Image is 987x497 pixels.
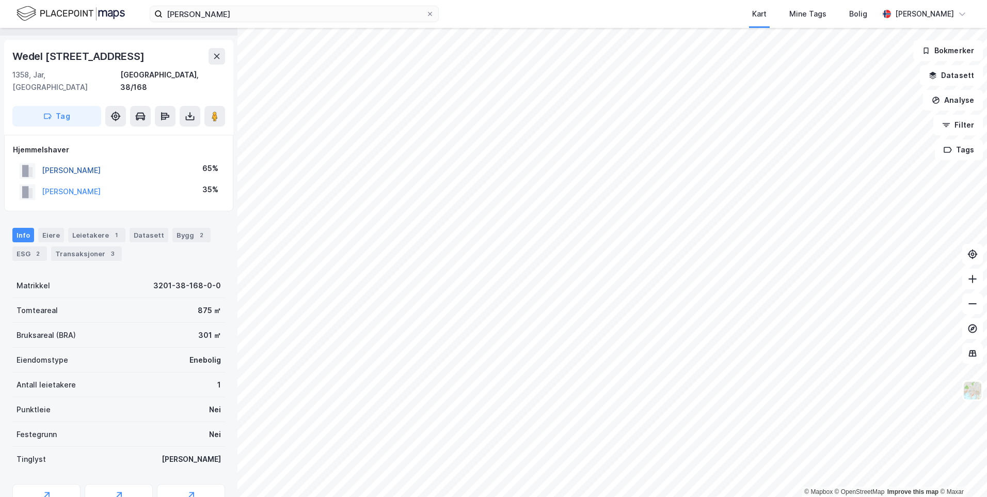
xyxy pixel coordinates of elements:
div: Eiendomstype [17,354,68,366]
div: Tinglyst [17,453,46,465]
div: Bygg [172,228,211,242]
button: Datasett [920,65,983,86]
div: Nei [209,428,221,441]
div: [PERSON_NAME] [895,8,954,20]
button: Analyse [923,90,983,111]
button: Filter [933,115,983,135]
div: Eiere [38,228,64,242]
a: Mapbox [804,488,833,495]
iframe: Chat Widget [935,447,987,497]
input: Søk på adresse, matrikkel, gårdeiere, leietakere eller personer [163,6,426,22]
button: Tag [12,106,101,127]
button: Bokmerker [913,40,983,61]
div: 2 [196,230,206,240]
div: 2 [33,248,43,259]
div: 1 [217,379,221,391]
div: ESG [12,246,47,261]
img: logo.f888ab2527a4732fd821a326f86c7f29.svg [17,5,125,23]
div: Transaksjoner [51,246,122,261]
div: Wedel [STREET_ADDRESS] [12,48,147,65]
div: Mine Tags [789,8,826,20]
div: Antall leietakere [17,379,76,391]
div: Tomteareal [17,304,58,317]
div: Kontrollprogram for chat [935,447,987,497]
div: 3 [107,248,118,259]
button: Tags [935,139,983,160]
div: 35% [202,183,218,196]
a: Improve this map [887,488,938,495]
img: Z [963,381,982,400]
div: 65% [202,162,218,175]
div: Matrikkel [17,279,50,292]
div: Info [12,228,34,242]
div: Hjemmelshaver [13,144,225,156]
div: Leietakere [68,228,125,242]
a: OpenStreetMap [835,488,885,495]
div: 301 ㎡ [198,329,221,341]
div: [PERSON_NAME] [162,453,221,465]
div: Enebolig [189,354,221,366]
div: Bolig [849,8,867,20]
div: Bruksareal (BRA) [17,329,76,341]
div: Punktleie [17,403,51,416]
div: 1 [111,230,121,240]
div: Nei [209,403,221,416]
div: Kart [752,8,767,20]
div: 875 ㎡ [198,304,221,317]
div: 1358, Jar, [GEOGRAPHIC_DATA] [12,69,120,94]
div: [GEOGRAPHIC_DATA], 38/168 [120,69,225,94]
div: Festegrunn [17,428,57,441]
div: Datasett [130,228,168,242]
div: 3201-38-168-0-0 [153,279,221,292]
